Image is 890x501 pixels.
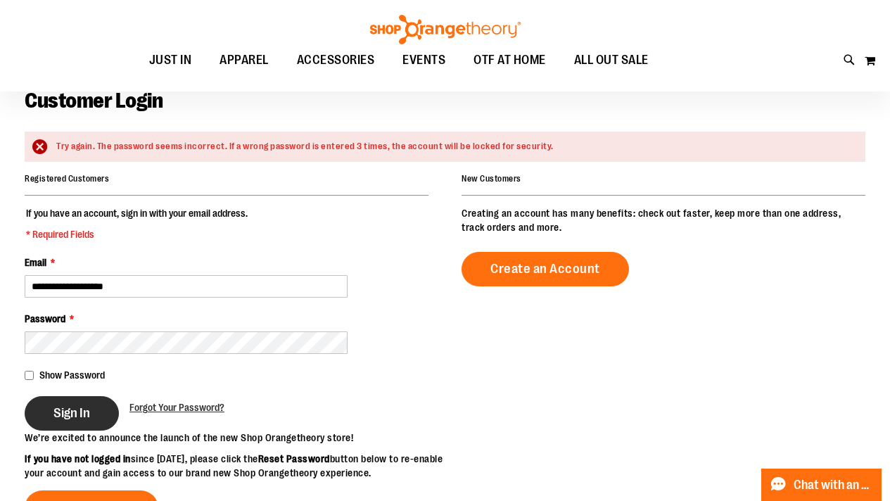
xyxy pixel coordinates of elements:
[462,252,629,286] a: Create an Account
[25,174,109,184] strong: Registered Customers
[56,140,851,153] div: Try again. The password seems incorrect. If a wrong password is entered 3 times, the account will...
[39,369,105,381] span: Show Password
[220,44,269,76] span: APPAREL
[462,174,521,184] strong: New Customers
[25,431,445,445] p: We’re excited to announce the launch of the new Shop Orangetheory store!
[794,478,873,492] span: Chat with an Expert
[25,313,65,324] span: Password
[26,227,248,241] span: * Required Fields
[761,469,882,501] button: Chat with an Expert
[462,206,865,234] p: Creating an account has many benefits: check out faster, keep more than one address, track orders...
[25,396,119,431] button: Sign In
[129,400,224,414] a: Forgot Your Password?
[297,44,375,76] span: ACCESSORIES
[574,44,649,76] span: ALL OUT SALE
[258,453,330,464] strong: Reset Password
[25,206,249,241] legend: If you have an account, sign in with your email address.
[25,452,445,480] p: since [DATE], please click the button below to re-enable your account and gain access to our bran...
[490,261,600,277] span: Create an Account
[129,402,224,413] span: Forgot Your Password?
[25,453,131,464] strong: If you have not logged in
[53,405,90,421] span: Sign In
[149,44,192,76] span: JUST IN
[473,44,546,76] span: OTF AT HOME
[25,89,163,113] span: Customer Login
[25,257,46,268] span: Email
[368,15,523,44] img: Shop Orangetheory
[402,44,445,76] span: EVENTS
